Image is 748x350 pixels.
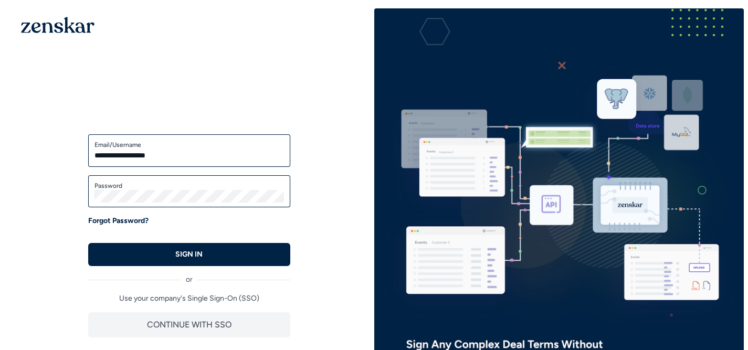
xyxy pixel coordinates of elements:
button: CONTINUE WITH SSO [88,312,290,337]
p: SIGN IN [175,249,203,260]
button: SIGN IN [88,243,290,266]
img: 1OGAJ2xQqyY4LXKgY66KYq0eOWRCkrZdAb3gUhuVAqdWPZE9SRJmCz+oDMSn4zDLXe31Ii730ItAGKgCKgCCgCikA4Av8PJUP... [21,17,94,33]
div: or [88,266,290,285]
label: Password [94,182,284,190]
a: Forgot Password? [88,216,149,226]
p: Use your company's Single Sign-On (SSO) [88,293,290,304]
label: Email/Username [94,141,284,149]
